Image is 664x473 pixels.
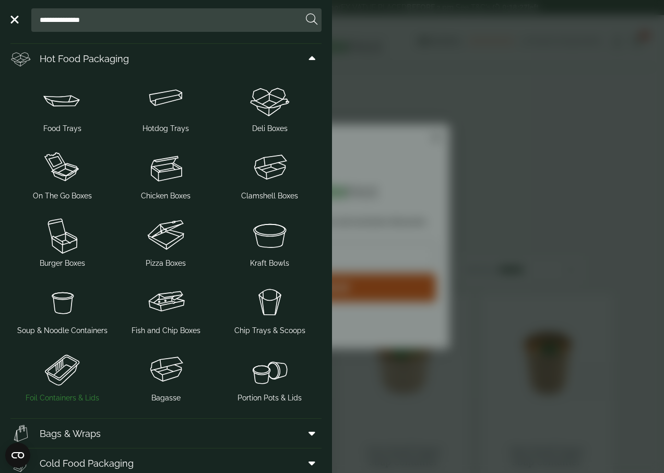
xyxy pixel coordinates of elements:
span: On The Go Boxes [33,191,92,202]
a: Burger Boxes [15,212,110,271]
img: Chip_tray.svg [222,281,317,323]
a: Chip Trays & Scoops [222,279,317,338]
img: Deli_box.svg [222,79,317,121]
span: Bags & Wraps [40,427,101,441]
span: Hot Food Packaging [40,52,129,66]
span: Foil Containers & Lids [26,393,99,404]
span: Chip Trays & Scoops [234,325,305,336]
a: On The Go Boxes [15,145,110,204]
a: Soup & Noodle Containers [15,279,110,338]
a: Bags & Wraps [10,419,322,448]
span: Pizza Boxes [146,258,186,269]
span: Burger Boxes [40,258,85,269]
span: Chicken Boxes [141,191,191,202]
img: Hotdog_tray.svg [118,79,214,121]
a: Clamshell Boxes [222,145,317,204]
img: Clamshell_box.svg [222,147,317,188]
a: Deli Boxes [222,77,317,136]
img: Foil_container.svg [15,349,110,391]
a: Foil Containers & Lids [15,347,110,406]
span: Hotdog Trays [143,123,189,134]
a: Hotdog Trays [118,77,214,136]
a: Food Trays [15,77,110,136]
img: Pizza_boxes.svg [118,214,214,256]
img: Food_tray.svg [15,79,110,121]
span: Deli Boxes [252,123,288,134]
img: Paper_carriers.svg [10,423,31,444]
span: Fish and Chip Boxes [132,325,200,336]
span: Kraft Bowls [250,258,289,269]
span: Food Trays [43,123,81,134]
span: Cold Food Packaging [40,456,134,470]
a: Bagasse [118,347,214,406]
img: FishNchip_box.svg [118,281,214,323]
img: Chicken_box-1.svg [118,147,214,188]
img: PortionPots.svg [222,349,317,391]
span: Clamshell Boxes [241,191,298,202]
span: Soup & Noodle Containers [17,325,108,336]
img: SoupNoodle_container.svg [15,281,110,323]
img: SoupNsalad_bowls.svg [222,214,317,256]
img: Burger_box.svg [15,214,110,256]
a: Portion Pots & Lids [222,347,317,406]
img: OnTheGo_boxes.svg [15,147,110,188]
span: Portion Pots & Lids [238,393,302,404]
button: Open CMP widget [5,443,30,468]
a: Fish and Chip Boxes [118,279,214,338]
a: Chicken Boxes [118,145,214,204]
img: Deli_box.svg [10,48,31,69]
span: Bagasse [151,393,181,404]
a: Hot Food Packaging [10,44,322,73]
img: Clamshell_box.svg [118,349,214,391]
a: Pizza Boxes [118,212,214,271]
a: Kraft Bowls [222,212,317,271]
